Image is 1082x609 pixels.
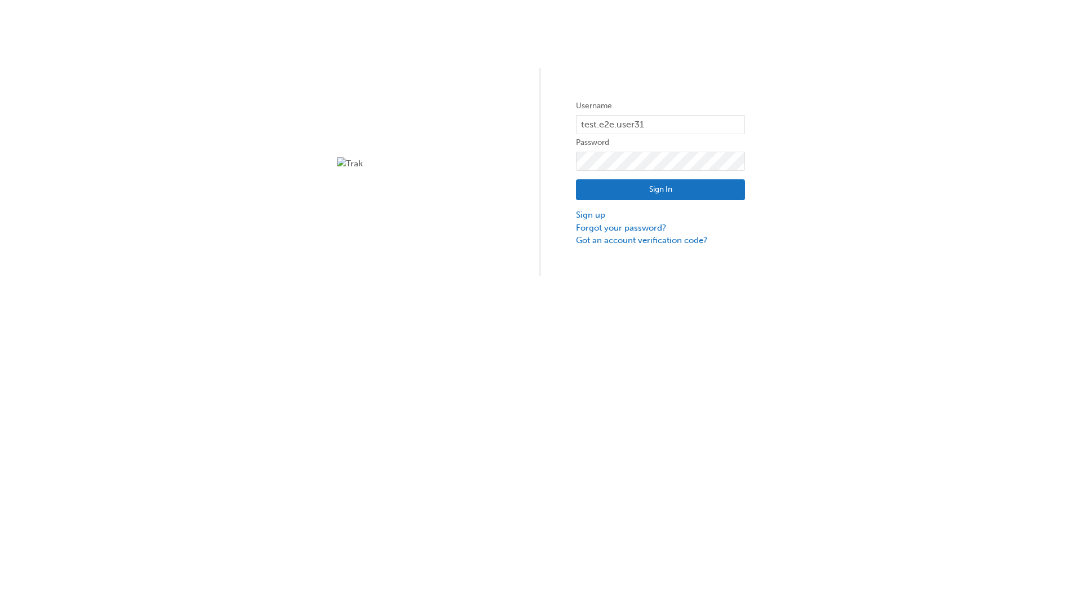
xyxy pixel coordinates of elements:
[576,222,745,235] a: Forgot your password?
[576,115,745,134] input: Username
[576,209,745,222] a: Sign up
[576,179,745,201] button: Sign In
[576,234,745,247] a: Got an account verification code?
[576,99,745,113] label: Username
[337,157,506,170] img: Trak
[576,136,745,149] label: Password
